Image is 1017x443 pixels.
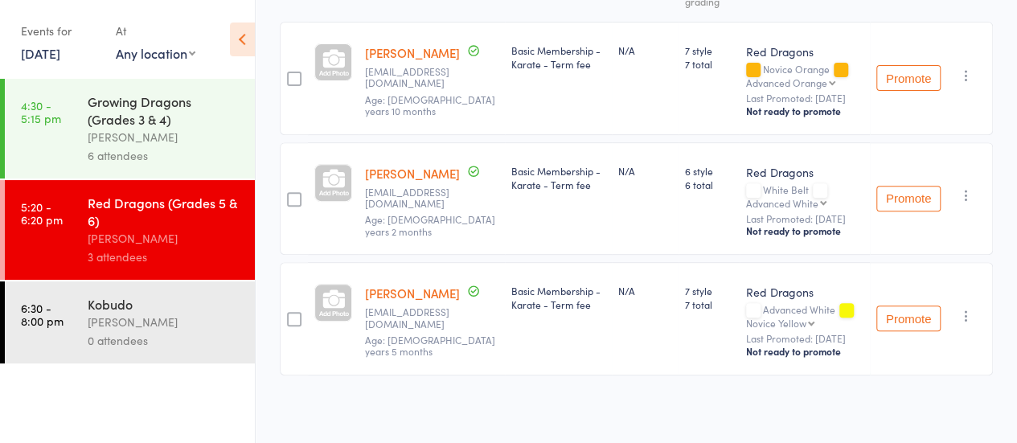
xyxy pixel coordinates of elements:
[88,229,241,248] div: [PERSON_NAME]
[365,333,495,358] span: Age: [DEMOGRAPHIC_DATA] years 5 months
[365,66,498,89] small: adamfoale@gmail.com
[21,301,64,327] time: 6:30 - 8:00 pm
[746,105,863,117] div: Not ready to promote
[685,297,733,311] span: 7 total
[88,248,241,266] div: 3 attendees
[365,306,498,330] small: lunayao82@hotmail.com
[88,128,241,146] div: [PERSON_NAME]
[365,44,460,61] a: [PERSON_NAME]
[21,44,60,62] a: [DATE]
[746,77,827,88] div: Advanced Orange
[365,92,495,117] span: Age: [DEMOGRAPHIC_DATA] years 10 months
[746,164,863,180] div: Red Dragons
[746,43,863,59] div: Red Dragons
[746,304,863,328] div: Advanced White
[876,306,941,331] button: Promote
[746,284,863,300] div: Red Dragons
[88,194,241,229] div: Red Dragons (Grades 5 & 6)
[365,212,495,237] span: Age: [DEMOGRAPHIC_DATA] years 2 months
[365,285,460,301] a: [PERSON_NAME]
[746,64,863,88] div: Novice Orange
[746,224,863,237] div: Not ready to promote
[746,318,806,328] div: Novice Yellow
[685,57,733,71] span: 7 total
[618,43,672,57] div: N/A
[746,213,863,224] small: Last Promoted: [DATE]
[88,313,241,331] div: [PERSON_NAME]
[618,164,672,178] div: N/A
[21,18,100,44] div: Events for
[746,345,863,358] div: Not ready to promote
[618,284,672,297] div: N/A
[88,295,241,313] div: Kobudo
[685,164,733,178] span: 6 style
[876,186,941,211] button: Promote
[685,43,733,57] span: 7 style
[746,184,863,208] div: White Belt
[746,198,818,208] div: Advanced White
[365,187,498,210] small: elmacgiolla@gmail.com
[746,333,863,344] small: Last Promoted: [DATE]
[876,65,941,91] button: Promote
[88,92,241,128] div: Growing Dragons (Grades 3 & 4)
[746,92,863,104] small: Last Promoted: [DATE]
[685,178,733,191] span: 6 total
[5,79,255,178] a: 4:30 -5:15 pmGrowing Dragons (Grades 3 & 4)[PERSON_NAME]6 attendees
[88,146,241,165] div: 6 attendees
[21,99,61,125] time: 4:30 - 5:15 pm
[116,44,195,62] div: Any location
[511,284,605,311] div: Basic Membership - Karate - Term fee
[5,281,255,363] a: 6:30 -8:00 pmKobudo[PERSON_NAME]0 attendees
[685,284,733,297] span: 7 style
[511,164,605,191] div: Basic Membership - Karate - Term fee
[116,18,195,44] div: At
[88,331,241,350] div: 0 attendees
[365,165,460,182] a: [PERSON_NAME]
[511,43,605,71] div: Basic Membership - Karate - Term fee
[5,180,255,280] a: 5:20 -6:20 pmRed Dragons (Grades 5 & 6)[PERSON_NAME]3 attendees
[21,200,63,226] time: 5:20 - 6:20 pm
